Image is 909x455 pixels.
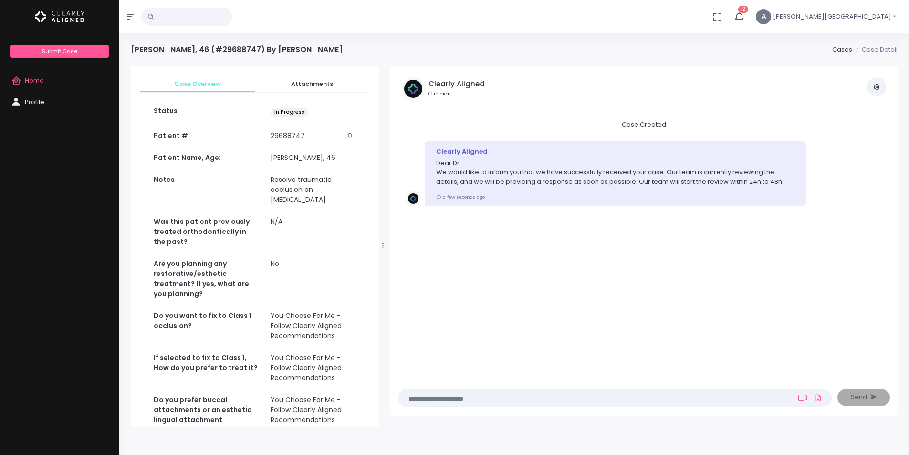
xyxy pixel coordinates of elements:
th: Status [148,100,265,125]
small: a few seconds ago [436,194,485,200]
td: Resolve traumatic occlusion on [MEDICAL_DATA] [265,169,362,211]
a: Add Loom Video [796,394,809,402]
td: 29688747 [265,125,362,147]
span: [PERSON_NAME][GEOGRAPHIC_DATA] [773,12,891,21]
div: scrollable content [398,120,890,370]
img: Logo Horizontal [35,7,84,27]
h5: Clearly Aligned [428,80,485,88]
td: You Choose For Me - Follow Clearly Aligned Recommendations [265,347,362,389]
th: Do you want to fix to Class 1 occlusion? [148,305,265,347]
h4: [PERSON_NAME], 46 (#29688747) By [PERSON_NAME] [131,45,343,54]
th: If selected to fix to Class 1, How do you prefer to treat it? [148,347,265,389]
small: Clinician [428,90,485,98]
span: Profile [25,97,44,106]
span: In Progress [271,108,308,117]
th: Was this patient previously treated orthodontically in the past? [148,211,265,253]
span: Attachments [262,79,362,89]
a: Cases [832,45,852,54]
th: Do you prefer buccal attachments or an esthetic lingual attachment protocol? [148,389,265,441]
td: N/A [265,211,362,253]
th: Are you planning any restorative/esthetic treatment? If yes, what are you planning? [148,253,265,305]
td: You Choose For Me - Follow Clearly Aligned Recommendations [265,305,362,347]
a: Add Files [813,389,824,406]
p: Dear Dr. We would like to inform you that we have successfully received your case. Our team is cu... [436,159,794,187]
th: Patient Name, Age: [148,147,265,169]
span: Submit Case [42,47,77,55]
div: scrollable content [131,66,379,426]
div: Clearly Aligned [436,147,794,157]
th: Notes [148,169,265,211]
td: [PERSON_NAME], 46 [265,147,362,169]
a: Submit Case [10,45,108,58]
span: 12 [738,6,748,13]
span: Home [25,76,44,85]
td: No [265,253,362,305]
th: Patient # [148,125,265,147]
span: Case Overview [148,79,247,89]
li: Case Detail [852,45,898,54]
span: Case Created [610,117,678,132]
td: You Choose For Me - Follow Clearly Aligned Recommendations [265,389,362,441]
span: A [756,9,771,24]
